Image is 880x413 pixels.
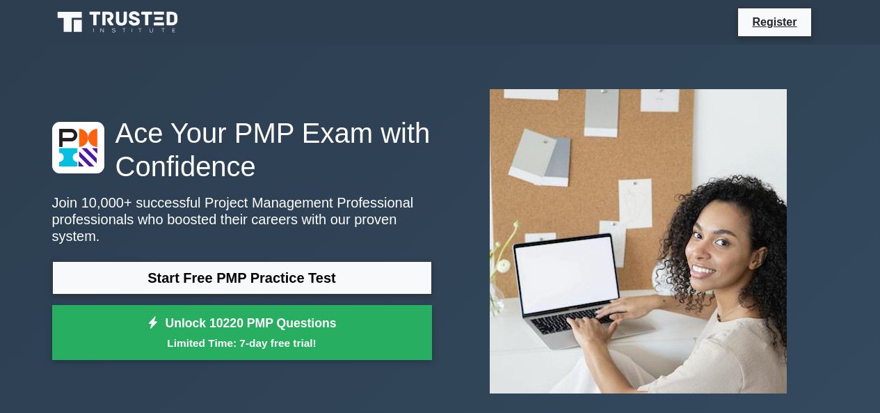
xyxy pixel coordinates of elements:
p: Join 10,000+ successful Project Management Professional professionals who boosted their careers w... [52,194,432,244]
a: Unlock 10220 PMP QuestionsLimited Time: 7-day free trial! [52,305,432,361]
a: Register [744,13,805,31]
h1: Ace Your PMP Exam with Confidence [52,116,432,183]
a: Start Free PMP Practice Test [52,261,432,295]
small: Limited Time: 7-day free trial! [70,335,415,351]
